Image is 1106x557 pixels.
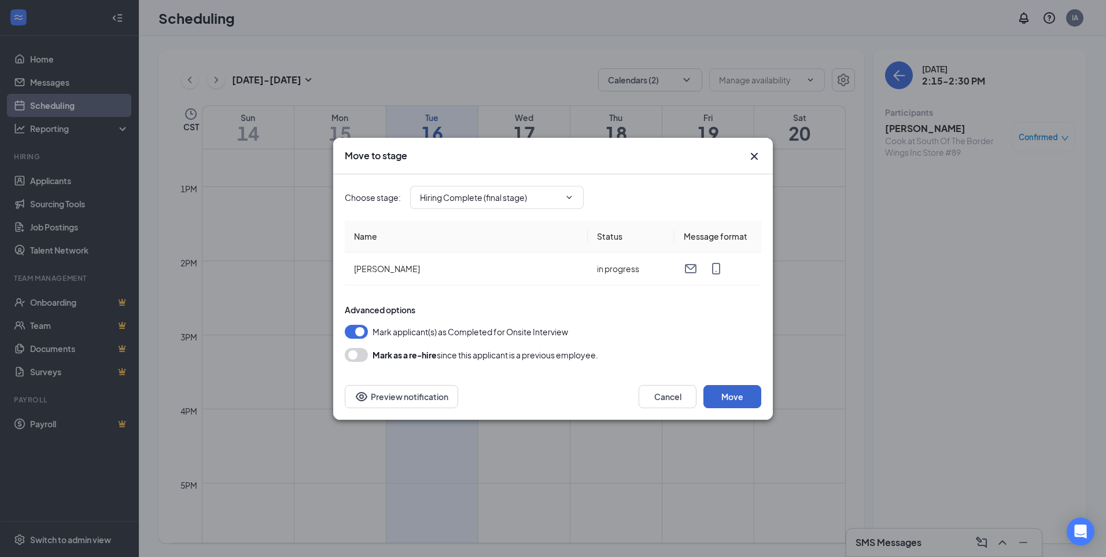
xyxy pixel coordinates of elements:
[674,221,761,252] th: Message format
[373,325,568,339] span: Mark applicant(s) as Completed for Onsite Interview
[565,193,574,202] svg: ChevronDown
[345,191,401,204] span: Choose stage :
[747,149,761,163] button: Close
[703,385,761,408] button: Move
[588,221,674,252] th: Status
[1067,518,1094,545] div: Open Intercom Messenger
[684,262,698,276] svg: Email
[354,263,420,274] span: [PERSON_NAME]
[345,385,458,408] button: Preview notificationEye
[373,350,437,360] b: Mark as a re-hire
[355,390,368,404] svg: Eye
[709,262,723,276] svg: MobileSms
[345,304,761,316] div: Advanced options
[345,221,588,252] th: Name
[747,149,761,163] svg: Cross
[373,348,598,362] div: since this applicant is a previous employee.
[345,149,407,162] h3: Move to stage
[639,385,696,408] button: Cancel
[588,252,674,285] td: in progress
